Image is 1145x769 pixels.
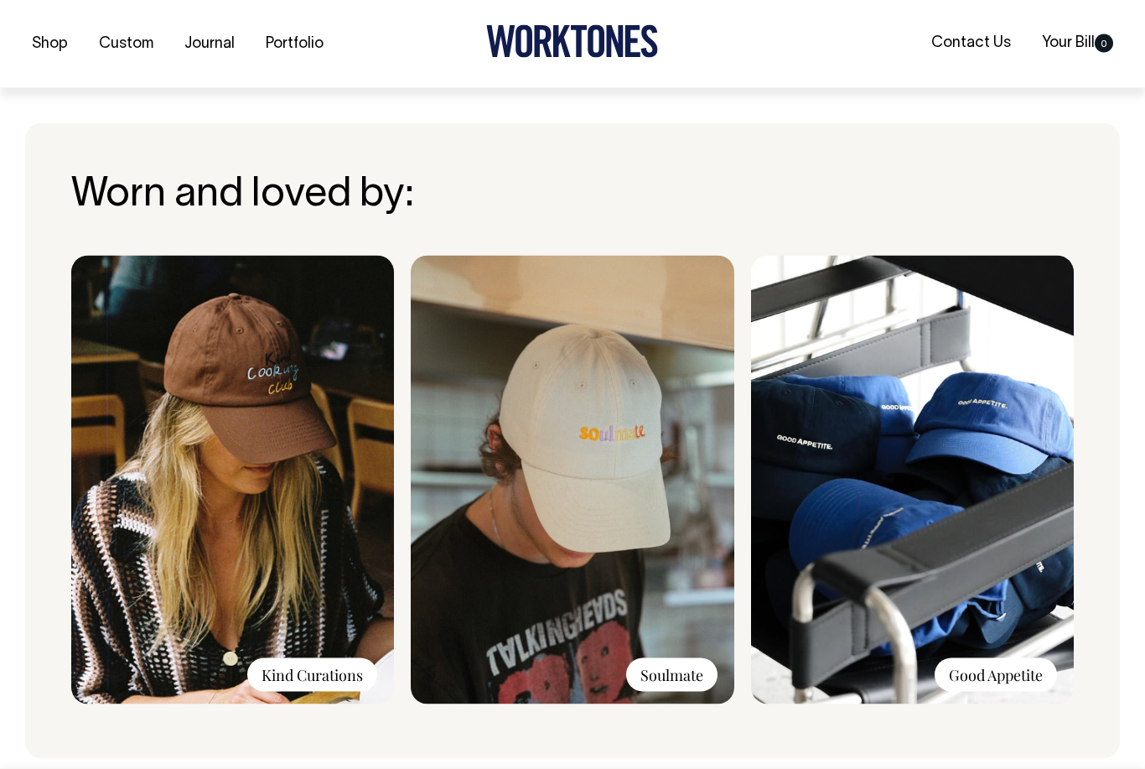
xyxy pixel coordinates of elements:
[1095,34,1113,53] span: 0
[178,30,241,58] a: Journal
[92,30,160,58] a: Custom
[1035,29,1120,57] a: Your Bill0
[751,256,1074,704] img: Good_Appetite-3.jpg
[935,658,1057,692] div: Good Appetite
[71,174,1074,218] h3: Worn and loved by:
[25,30,75,58] a: Shop
[411,256,733,704] img: soulmate-24-feb-49_2_5ce3d91a-9ae9-4c10-8410-01f8affb76c0.jpg
[626,658,718,692] div: Soulmate
[925,29,1018,57] a: Contact Us
[247,658,377,692] div: Kind Curations
[71,256,394,704] img: KCC.jpg
[259,30,330,58] a: Portfolio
